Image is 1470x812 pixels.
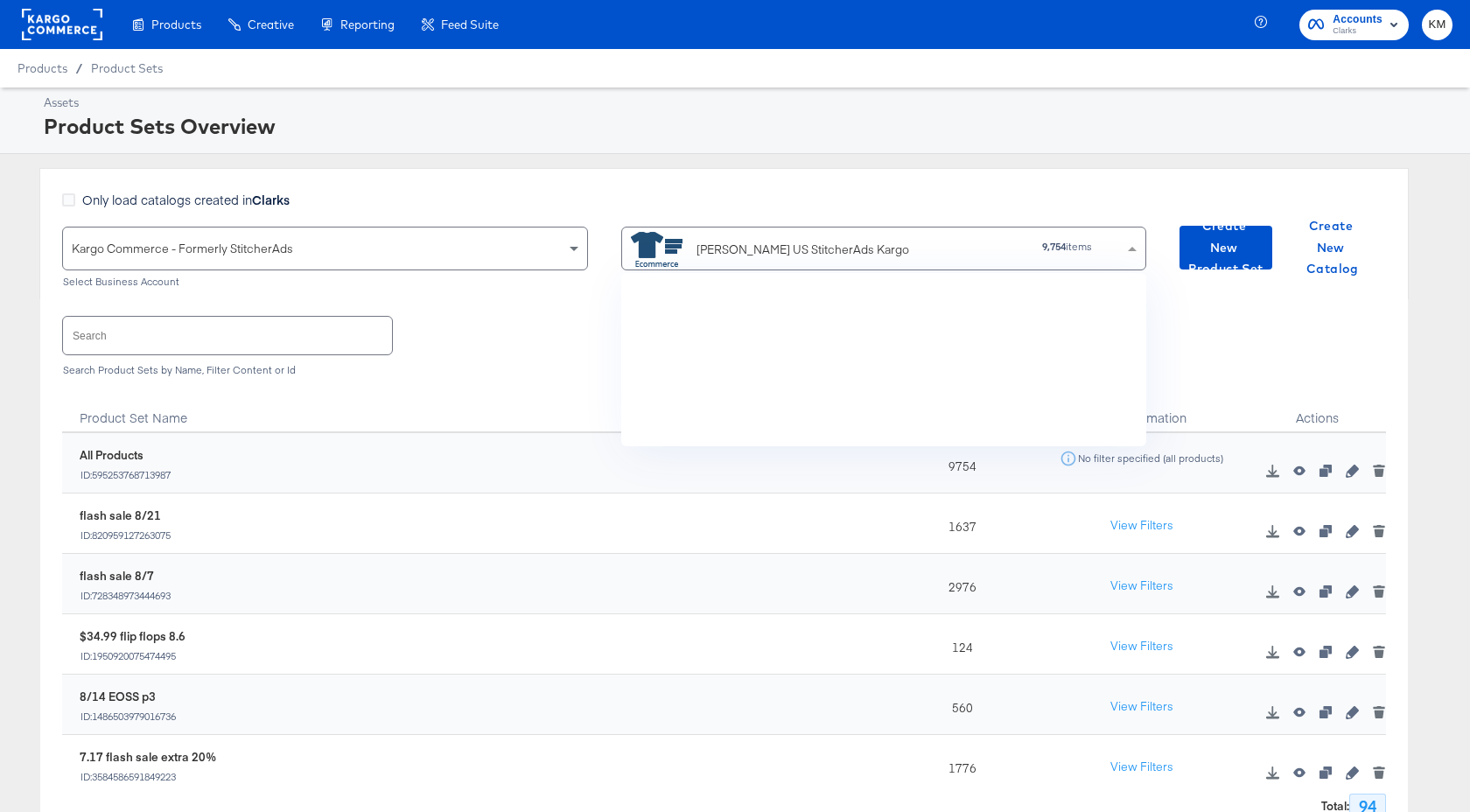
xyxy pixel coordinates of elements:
div: Product Set Name [62,389,890,433]
a: Product Sets [91,61,163,75]
span: Products [151,17,201,31]
div: No filter specified (all products) [1077,452,1224,465]
div: $34.99 flip flops 8.6 [80,628,185,645]
div: Toggle SortBy [62,389,890,433]
div: ID: 728348973444693 [80,590,171,602]
div: ID: 595253768713987 [80,469,171,481]
strong: Clarks [252,191,290,208]
div: grid [621,273,1147,448]
span: Only load catalogs created in [82,191,290,208]
div: All Products [80,447,171,464]
span: Feed Suite [441,17,499,31]
div: ID: 820959127263075 [80,529,171,542]
span: Creative [248,17,294,31]
div: Actions [1248,389,1386,433]
button: KM [1422,10,1452,40]
div: 560 [890,675,1028,735]
div: 1776 [890,735,1028,795]
span: Create New Catalog [1293,215,1372,280]
div: ID: 3584586591849223 [80,771,216,783]
div: 7.17 flash sale extra 20% [80,749,216,766]
span: Kargo Commerce - Formerly StitcherAds [72,241,293,256]
button: View Filters [1098,752,1186,783]
div: 8/14 EOSS p3 [80,689,177,705]
div: Select Business Account [62,276,588,288]
div: Product Sets Overview [44,111,1448,141]
span: Products [17,61,67,75]
span: Clarks [1333,24,1382,38]
div: ID: 1486503979016736 [80,710,177,723]
div: Search Product Sets by Name, Filter Content or Id [62,364,1386,376]
div: 1637 [890,493,1028,554]
strong: 9,754 [1042,240,1066,253]
span: Accounts [1333,10,1382,29]
button: Create New Product Set [1179,226,1272,269]
span: Create New Product Set [1186,215,1265,280]
div: 2976 [890,554,1028,614]
button: View Filters [1098,570,1186,602]
span: / [67,61,91,75]
div: flash sale 8/7 [80,568,171,584]
span: Reporting [340,17,395,31]
button: View Filters [1098,510,1186,542]
div: 124 [890,614,1028,675]
button: Create New Catalog [1286,226,1379,269]
div: [PERSON_NAME] US StitcherAds Kargo [696,241,909,259]
button: AccountsClarks [1299,10,1409,40]
button: View Filters [1098,691,1186,723]
div: flash sale 8/21 [80,507,171,524]
div: items [982,241,1093,253]
span: KM [1429,15,1445,35]
div: ID: 1950920075474495 [80,650,185,662]
input: Search product sets [63,317,392,354]
div: 9754 [890,433,1028,493]
div: Assets [44,94,1448,111]
button: View Filters [1098,631,1186,662]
